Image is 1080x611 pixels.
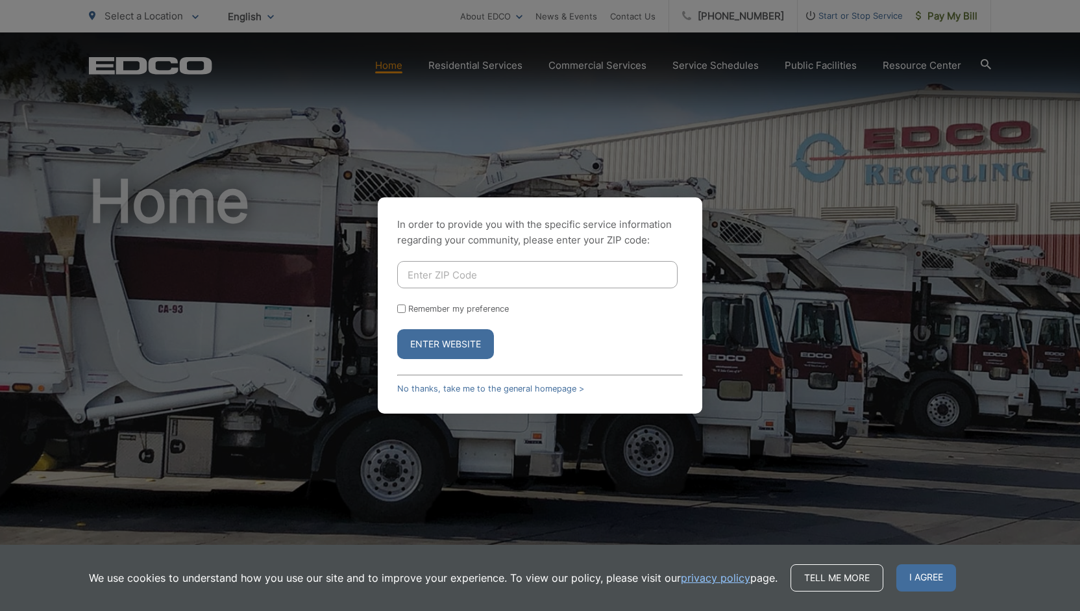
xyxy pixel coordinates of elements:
[397,329,494,359] button: Enter Website
[397,217,683,248] p: In order to provide you with the specific service information regarding your community, please en...
[397,261,678,288] input: Enter ZIP Code
[408,304,509,314] label: Remember my preference
[681,570,750,586] a: privacy policy
[896,564,956,592] span: I agree
[397,384,584,393] a: No thanks, take me to the general homepage >
[89,570,778,586] p: We use cookies to understand how you use our site and to improve your experience. To view our pol...
[791,564,883,592] a: Tell me more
